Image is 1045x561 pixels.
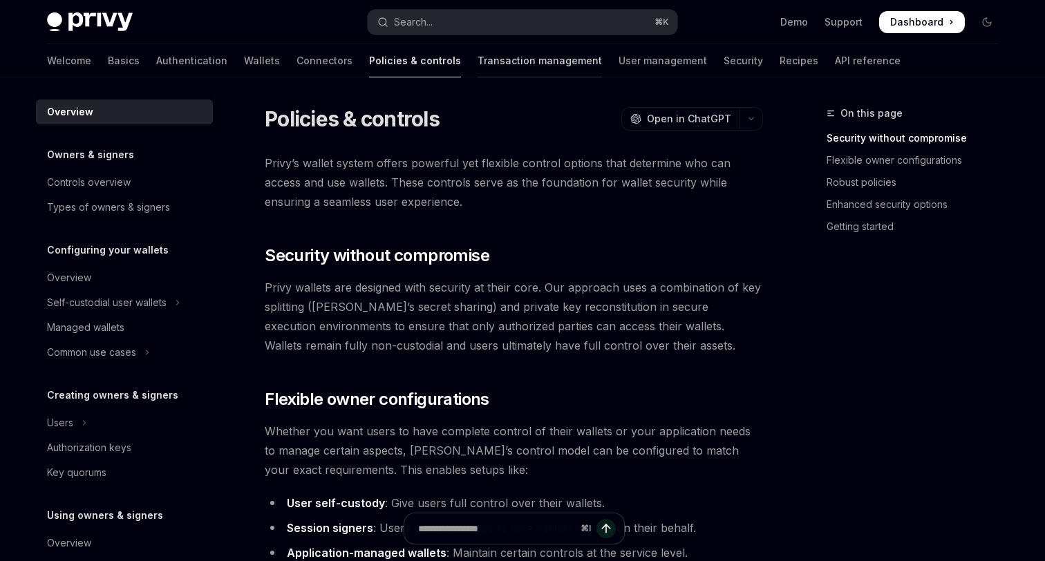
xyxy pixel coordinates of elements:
h5: Creating owners & signers [47,387,178,403]
a: Enhanced security options [827,193,1009,216]
a: Flexible owner configurations [827,149,1009,171]
div: Key quorums [47,464,106,481]
h5: Configuring your wallets [47,242,169,258]
div: Overview [47,269,91,286]
button: Toggle dark mode [976,11,998,33]
a: Security without compromise [827,127,1009,149]
span: Privy wallets are designed with security at their core. Our approach uses a combination of key sp... [265,278,763,355]
img: dark logo [47,12,133,32]
li: : Give users full control over their wallets. [265,493,763,513]
div: Authorization keys [47,439,131,456]
a: Basics [108,44,140,77]
span: Dashboard [890,15,943,29]
div: Overview [47,104,93,120]
a: Demo [780,15,808,29]
a: Overview [36,531,213,555]
a: Authentication [156,44,227,77]
a: API reference [835,44,901,77]
h5: Using owners & signers [47,507,163,524]
span: Whether you want users to have complete control of their wallets or your application needs to man... [265,421,763,479]
button: Open in ChatGPT [621,107,740,131]
span: Security without compromise [265,245,489,267]
a: Key quorums [36,460,213,485]
a: Overview [36,265,213,290]
a: Controls overview [36,170,213,195]
a: Support [825,15,863,29]
a: Getting started [827,216,1009,238]
a: Overview [36,99,213,124]
h1: Policies & controls [265,106,440,131]
a: Robust policies [827,171,1009,193]
strong: User self-custody [287,496,385,510]
button: Toggle Users section [36,410,213,435]
span: Flexible owner configurations [265,388,489,410]
a: Transaction management [478,44,602,77]
div: Common use cases [47,344,136,361]
span: Open in ChatGPT [647,112,731,126]
span: On this page [840,105,903,122]
div: Managed wallets [47,319,124,336]
span: ⌘ K [655,17,669,28]
a: Security [724,44,763,77]
div: Types of owners & signers [47,199,170,216]
a: Managed wallets [36,315,213,340]
a: User management [619,44,707,77]
div: Controls overview [47,174,131,191]
button: Open search [368,10,677,35]
span: Privy’s wallet system offers powerful yet flexible control options that determine who can access ... [265,153,763,211]
h5: Owners & signers [47,146,134,163]
a: Policies & controls [369,44,461,77]
a: Types of owners & signers [36,195,213,220]
a: Welcome [47,44,91,77]
div: Search... [394,14,433,30]
div: Users [47,415,73,431]
button: Send message [596,519,616,538]
a: Wallets [244,44,280,77]
a: Dashboard [879,11,965,33]
a: Connectors [296,44,352,77]
a: Authorization keys [36,435,213,460]
input: Ask a question... [418,513,575,544]
button: Toggle Common use cases section [36,340,213,365]
div: Overview [47,535,91,551]
button: Toggle Self-custodial user wallets section [36,290,213,315]
div: Self-custodial user wallets [47,294,167,311]
a: Recipes [780,44,818,77]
